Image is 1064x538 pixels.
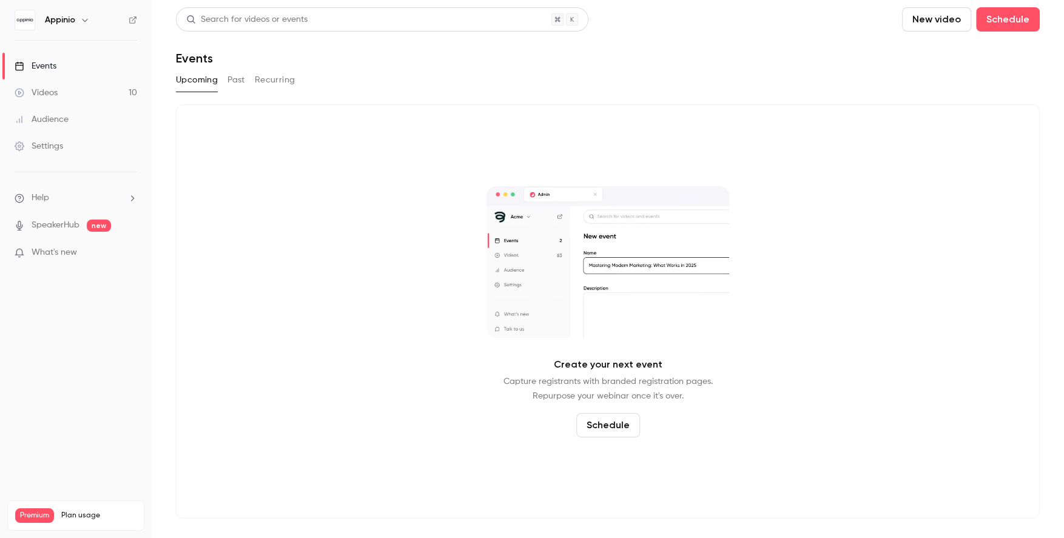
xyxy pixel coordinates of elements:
[15,113,69,126] div: Audience
[123,247,137,258] iframe: Noticeable Trigger
[15,60,56,72] div: Events
[15,87,58,99] div: Videos
[227,70,245,90] button: Past
[15,508,54,523] span: Premium
[186,13,308,26] div: Search for videos or events
[902,7,971,32] button: New video
[554,357,662,372] p: Create your next event
[976,7,1040,32] button: Schedule
[176,51,213,66] h1: Events
[15,10,35,30] img: Appinio
[15,140,63,152] div: Settings
[15,192,137,204] li: help-dropdown-opener
[32,246,77,259] span: What's new
[255,70,295,90] button: Recurring
[45,14,75,26] h6: Appinio
[576,413,640,437] button: Schedule
[87,220,111,232] span: new
[32,219,79,232] a: SpeakerHub
[503,374,713,403] p: Capture registrants with branded registration pages. Repurpose your webinar once it's over.
[176,70,218,90] button: Upcoming
[61,511,136,520] span: Plan usage
[32,192,49,204] span: Help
